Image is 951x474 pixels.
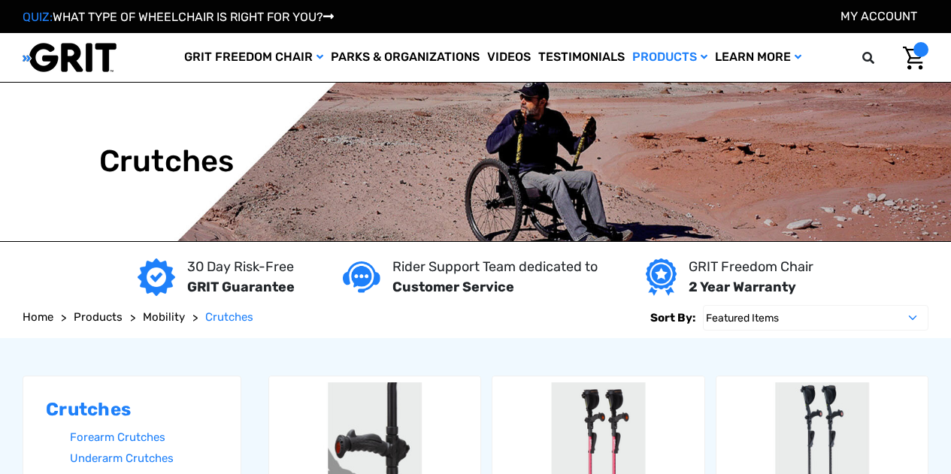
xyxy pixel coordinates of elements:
a: Products [74,309,123,326]
span: Mobility [143,310,185,324]
p: GRIT Freedom Chair [689,257,813,277]
h2: Crutches [46,399,218,421]
p: Rider Support Team dedicated to [392,257,598,277]
input: Search [869,42,892,74]
a: Mobility [143,309,185,326]
a: Cart with 0 items [892,42,928,74]
a: Products [628,33,711,82]
a: Videos [483,33,535,82]
span: QUIZ: [23,10,53,24]
a: Testimonials [535,33,628,82]
a: GRIT Freedom Chair [180,33,327,82]
a: QUIZ:WHAT TYPE OF WHEELCHAIR IS RIGHT FOR YOU? [23,10,334,24]
a: Forearm Crutches [70,427,218,448]
img: GRIT Guarantee [138,258,175,296]
a: Underarm Crutches [70,448,218,469]
a: Parks & Organizations [327,33,483,82]
img: Year warranty [646,258,677,296]
span: Home [23,310,53,324]
img: Customer service [343,261,380,292]
label: Sort By: [650,305,695,331]
span: Products [74,310,123,324]
strong: GRIT Guarantee [187,279,295,295]
h1: Crutches [99,143,235,180]
strong: Customer Service [392,279,514,295]
a: Crutches [205,309,253,326]
img: Cart [903,47,925,70]
a: Account [840,9,917,23]
strong: 2 Year Warranty [689,279,796,295]
a: Home [23,309,53,326]
a: Learn More [711,33,805,82]
p: 30 Day Risk-Free [187,257,295,277]
img: GRIT All-Terrain Wheelchair and Mobility Equipment [23,42,117,73]
span: Crutches [205,310,253,324]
